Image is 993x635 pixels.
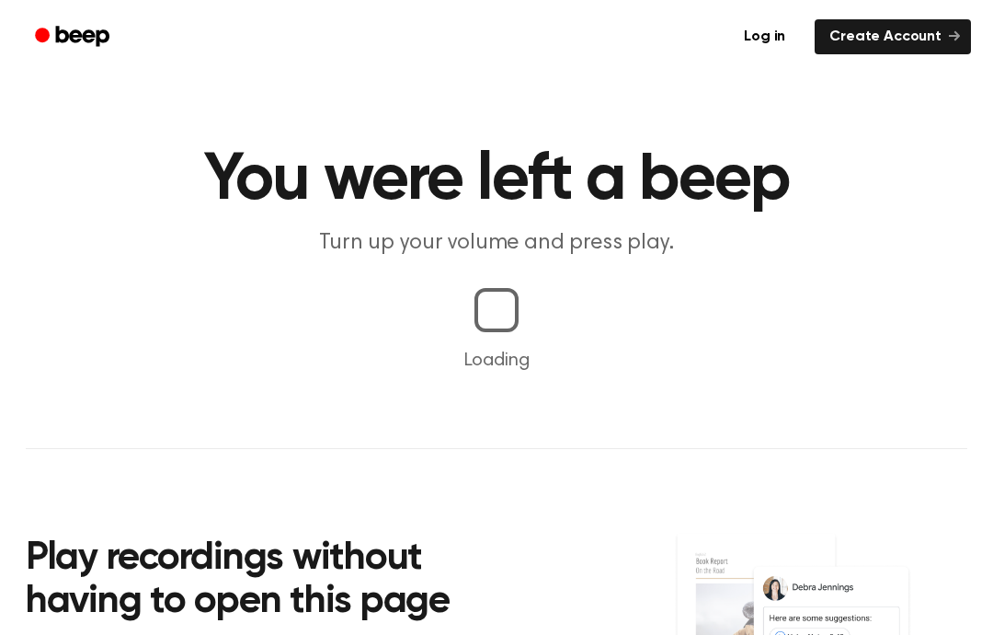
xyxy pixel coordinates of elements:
[143,228,850,259] p: Turn up your volume and press play.
[22,347,971,375] p: Loading
[26,147,967,214] h1: You were left a beep
[815,19,971,54] a: Create Account
[22,19,126,55] a: Beep
[26,537,521,625] h2: Play recordings without having to open this page
[725,16,804,58] a: Log in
